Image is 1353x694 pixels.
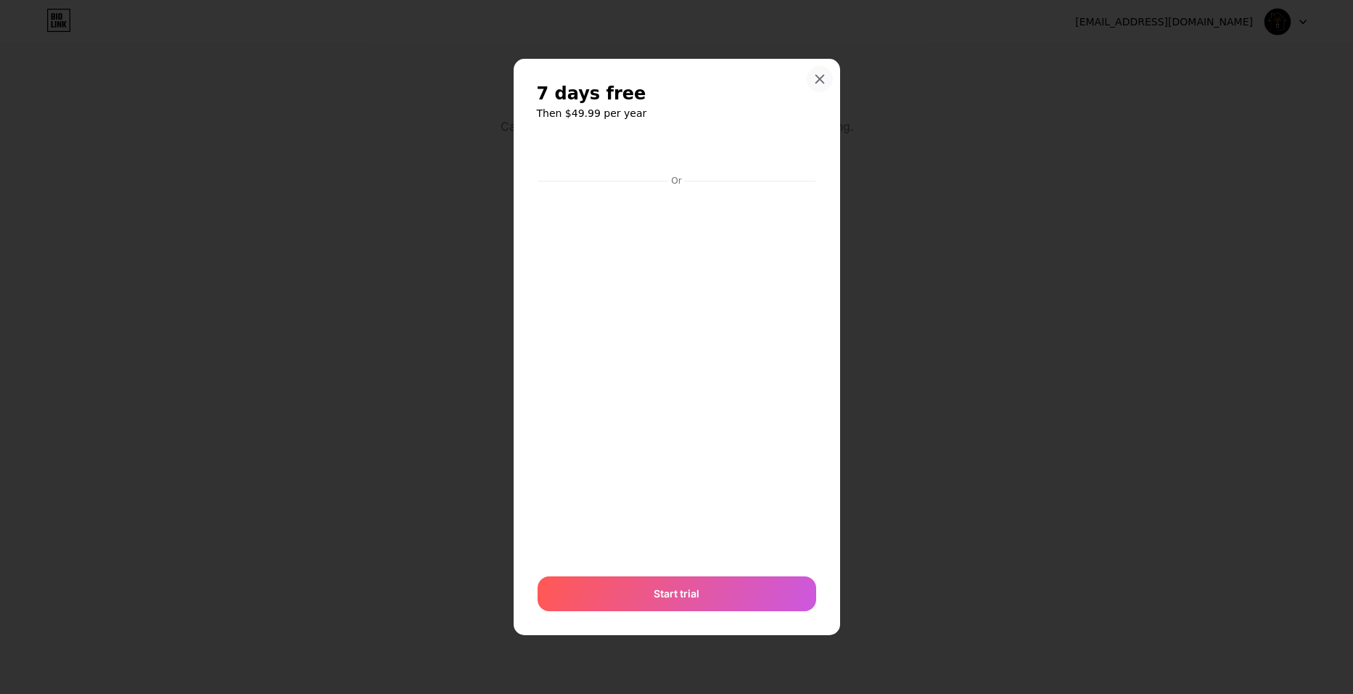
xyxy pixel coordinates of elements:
iframe: Secure payment input frame [535,188,819,562]
div: Or [668,175,684,187]
span: 7 days free [537,82,646,105]
span: Start trial [654,586,699,601]
iframe: Secure payment button frame [538,136,816,171]
h6: Then $49.99 per year [537,106,817,121]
